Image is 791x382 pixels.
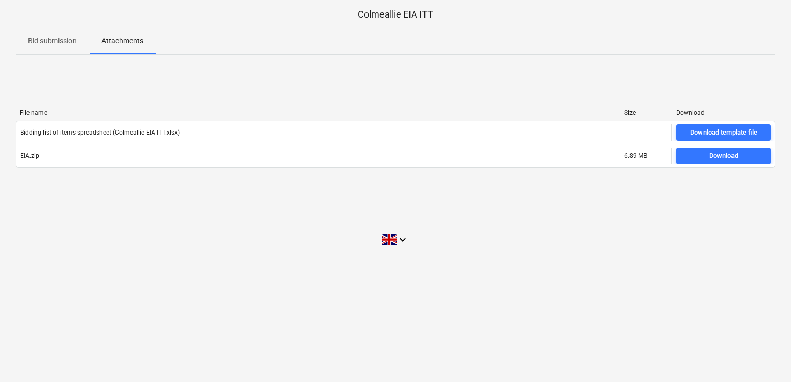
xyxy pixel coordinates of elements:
[20,129,180,136] div: Bidding list of items spreadsheet (Colmeallie EIA ITT.xlsx)
[676,124,771,141] button: Download template file
[624,152,647,159] div: 6.89 MB
[624,129,626,136] div: -
[28,36,77,47] p: Bid submission
[624,109,668,116] div: Size
[101,36,143,47] p: Attachments
[397,233,409,246] i: keyboard_arrow_down
[709,150,738,162] div: Download
[16,8,775,21] p: Colmeallie EIA ITT
[20,109,616,116] div: File name
[20,152,39,159] div: EIA.zip
[676,109,771,116] div: Download
[676,148,771,164] button: Download
[690,127,757,139] div: Download template file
